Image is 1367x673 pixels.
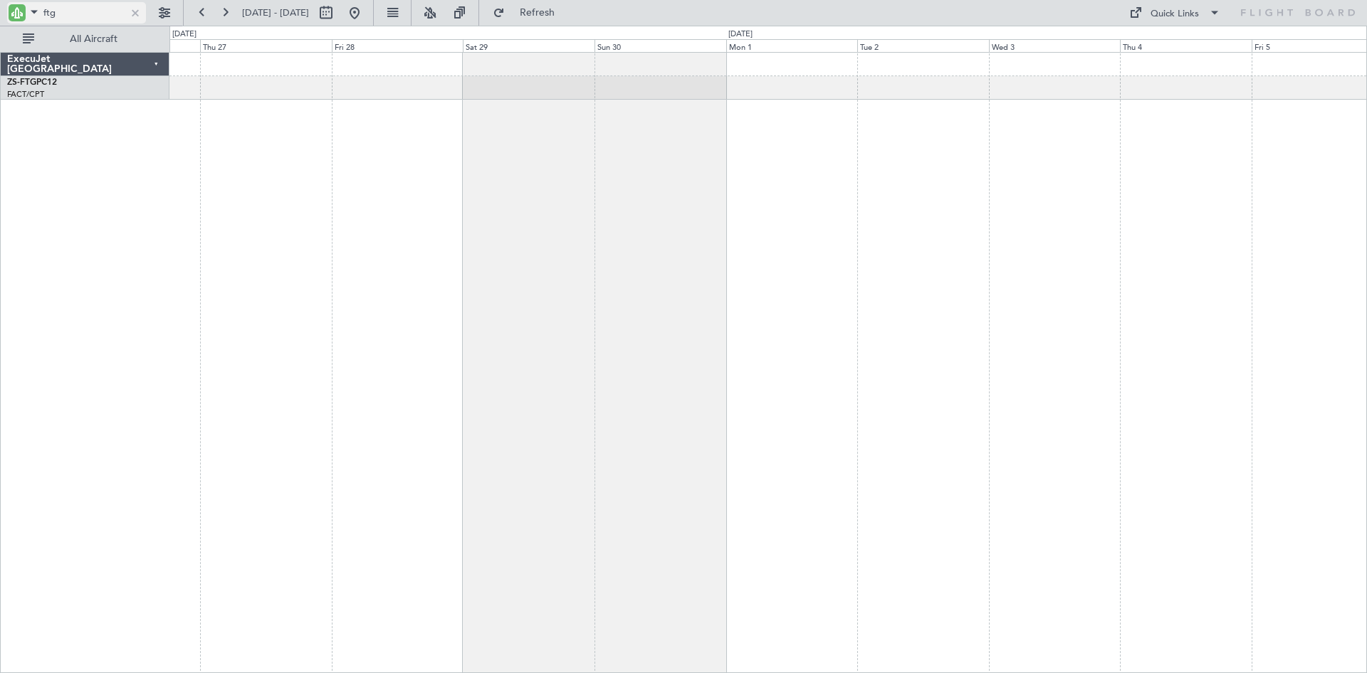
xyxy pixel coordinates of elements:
[463,39,595,52] div: Sat 29
[1151,7,1199,21] div: Quick Links
[242,6,309,19] span: [DATE] - [DATE]
[1120,39,1252,52] div: Thu 4
[1122,1,1227,24] button: Quick Links
[200,39,332,52] div: Thu 27
[989,39,1121,52] div: Wed 3
[508,8,567,18] span: Refresh
[857,39,989,52] div: Tue 2
[7,78,36,87] span: ZS-FTG
[7,78,57,87] a: ZS-FTGPC12
[16,28,154,51] button: All Aircraft
[726,39,858,52] div: Mon 1
[7,89,44,100] a: FACT/CPT
[486,1,572,24] button: Refresh
[37,34,150,44] span: All Aircraft
[172,28,197,41] div: [DATE]
[332,39,463,52] div: Fri 28
[43,2,125,24] input: A/C (Reg. or Type)
[595,39,726,52] div: Sun 30
[728,28,753,41] div: [DATE]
